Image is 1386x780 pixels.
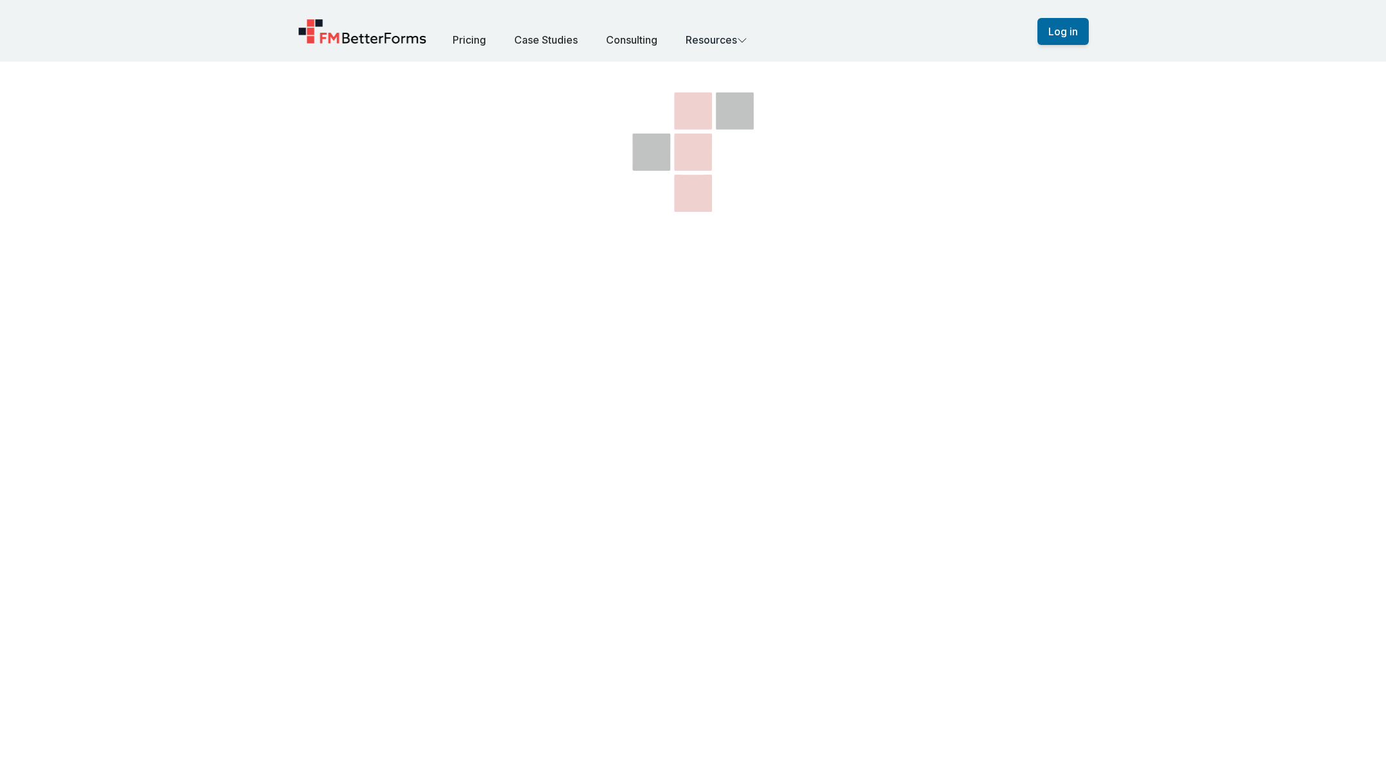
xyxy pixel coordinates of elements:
a: Home [298,19,428,44]
a: Pricing [453,33,486,46]
button: Log in [1037,18,1089,45]
a: Case Studies [514,33,578,46]
a: Consulting [606,33,657,46]
button: Resources [686,32,747,48]
nav: Global [282,15,1104,48]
